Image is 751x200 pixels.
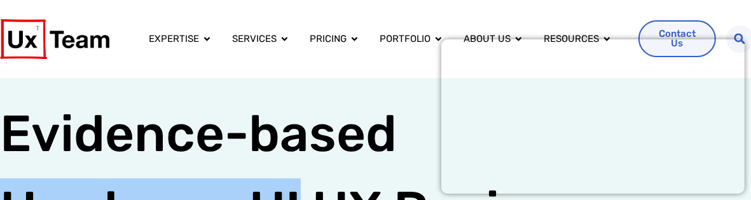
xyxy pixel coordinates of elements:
input: Subscribe to UX Team newsletter. [3,178,11,187]
a: Resources [544,32,599,46]
a: Expertise [149,32,199,46]
span: Subscribe to UX Team newsletter. [16,177,443,188]
iframe: Popup CTA [441,39,745,194]
span: Contact Us [655,29,699,48]
a: Pricing [310,32,347,46]
nav: Menu [139,27,628,51]
a: About us [464,32,511,46]
div: Menu Toggle [139,27,628,51]
a: Contact Us [638,20,715,57]
a: Services [232,32,277,46]
a: Portfolio [380,32,431,46]
span: Last Name [224,1,270,11]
